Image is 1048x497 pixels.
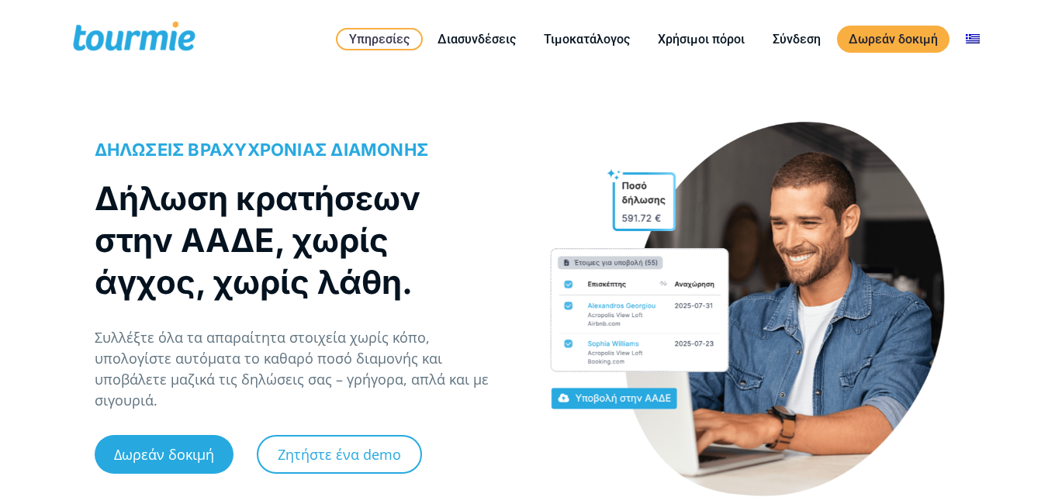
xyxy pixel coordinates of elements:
[646,29,756,49] a: Χρήσιμοι πόροι
[95,178,493,303] h1: Δήλωση κρατήσεων στην ΑΑΔΕ, χωρίς άγχος, χωρίς λάθη.
[426,29,527,49] a: Διασυνδέσεις
[837,26,949,53] a: Δωρεάν δοκιμή
[95,435,233,474] a: Δωρεάν δοκιμή
[95,327,508,411] p: Συλλέξτε όλα τα απαραίτητα στοιχεία χωρίς κόπο, υπολογίστε αυτόματα το καθαρό ποσό διαμονής και υ...
[532,29,642,49] a: Τιμοκατάλογος
[336,28,423,50] a: Υπηρεσίες
[95,140,429,160] span: ΔΗΛΩΣΕΙΣ ΒΡΑΧΥΧΡΟΝΙΑΣ ΔΙΑΜΟΝΗΣ
[257,435,422,474] a: Ζητήστε ένα demo
[761,29,832,49] a: Σύνδεση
